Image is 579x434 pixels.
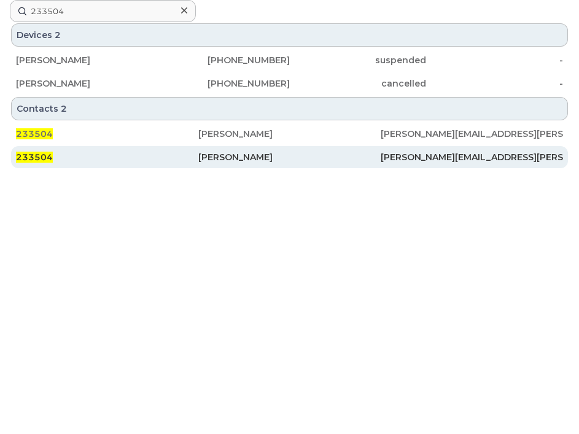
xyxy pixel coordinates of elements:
span: 2 [61,103,67,115]
div: [PERSON_NAME][EMAIL_ADDRESS][PERSON_NAME][PERSON_NAME][DOMAIN_NAME] [381,128,563,140]
div: Contacts [11,97,568,120]
div: [PERSON_NAME][EMAIL_ADDRESS][PERSON_NAME][PERSON_NAME][DOMAIN_NAME] [381,151,563,163]
div: [PERSON_NAME] [16,77,153,90]
div: - [426,77,563,90]
a: 233504[PERSON_NAME][PERSON_NAME][EMAIL_ADDRESS][PERSON_NAME][PERSON_NAME][DOMAIN_NAME] [11,146,568,168]
span: 233504 [16,152,53,163]
a: [PERSON_NAME][PHONE_NUMBER]suspended- [11,49,568,71]
span: 233504 [16,128,53,139]
div: - [426,54,563,66]
div: [PERSON_NAME] [198,128,381,140]
div: [PHONE_NUMBER] [153,77,290,90]
div: cancelled [290,77,427,90]
div: [PHONE_NUMBER] [153,54,290,66]
div: [PERSON_NAME] [16,54,153,66]
iframe: Messenger Launcher [526,381,570,425]
div: suspended [290,54,427,66]
a: [PERSON_NAME][PHONE_NUMBER]cancelled- [11,72,568,95]
div: [PERSON_NAME] [198,151,381,163]
a: 233504[PERSON_NAME][PERSON_NAME][EMAIL_ADDRESS][PERSON_NAME][PERSON_NAME][DOMAIN_NAME] [11,123,568,145]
